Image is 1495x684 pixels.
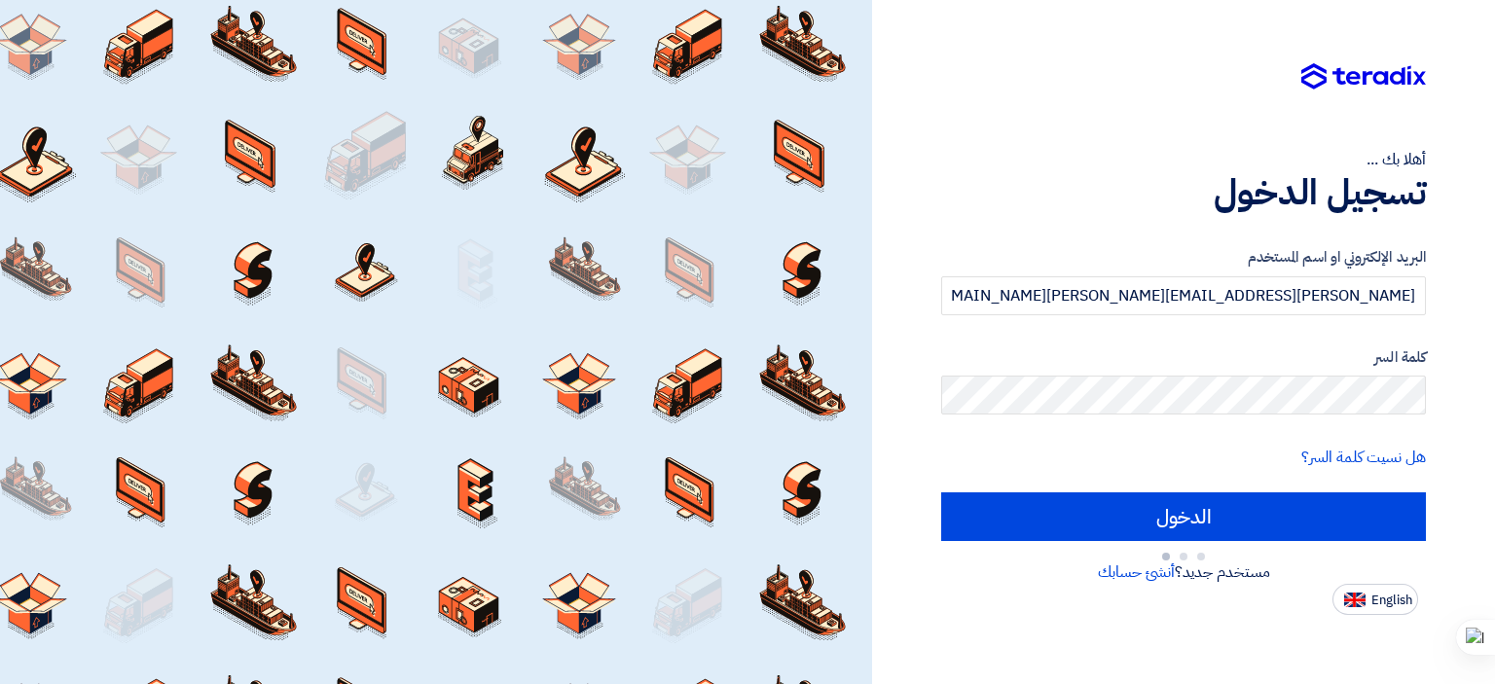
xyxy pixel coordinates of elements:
[1332,584,1418,615] button: English
[941,560,1426,584] div: مستخدم جديد؟
[941,171,1426,214] h1: تسجيل الدخول
[941,246,1426,269] label: البريد الإلكتروني او اسم المستخدم
[1371,594,1412,607] span: English
[941,492,1426,541] input: الدخول
[941,346,1426,369] label: كلمة السر
[1301,63,1426,90] img: Teradix logo
[1344,593,1366,607] img: en-US.png
[1098,560,1175,584] a: أنشئ حسابك
[941,276,1426,315] input: أدخل بريد العمل الإلكتروني او اسم المستخدم الخاص بك ...
[1301,446,1426,469] a: هل نسيت كلمة السر؟
[941,148,1426,171] div: أهلا بك ...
